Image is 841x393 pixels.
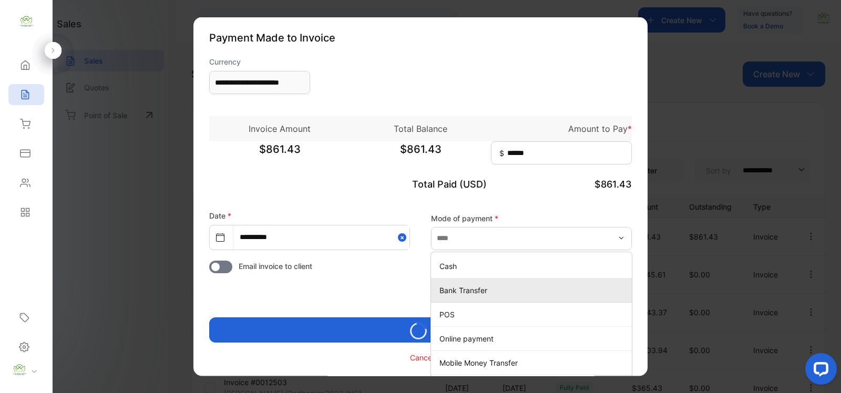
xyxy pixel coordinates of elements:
p: Amount to Pay [491,122,632,135]
p: POS [439,308,628,319]
p: Cash [439,260,628,271]
label: Date [209,211,231,220]
span: Email invoice to client [239,261,312,272]
span: $861.43 [350,141,491,168]
span: $ [499,148,504,159]
span: $861.43 [209,141,350,168]
label: Currency [209,56,310,67]
iframe: LiveChat chat widget [797,349,841,393]
img: profile [12,362,27,378]
button: Close [398,225,409,249]
p: Cancel [410,351,434,363]
p: Mobile Money Transfer [439,357,628,368]
p: Bank Transfer [439,284,628,295]
span: $861.43 [594,179,632,190]
p: Invoice Amount [209,122,350,135]
p: Total Paid (USD) [350,177,491,191]
img: logo [18,14,34,29]
p: Total Balance [350,122,491,135]
label: Mode of payment [431,212,632,223]
p: Payment Made to Invoice [209,30,632,46]
p: Online payment [439,333,628,344]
